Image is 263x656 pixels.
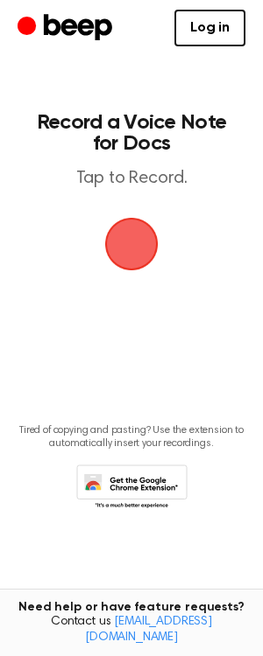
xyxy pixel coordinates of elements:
h1: Record a Voice Note for Docs [32,112,231,154]
button: Beep Logo [105,218,158,270]
a: Beep [18,11,117,45]
a: Log in [174,10,245,46]
span: Contact us [11,615,252,646]
p: Tap to Record. [32,168,231,190]
a: [EMAIL_ADDRESS][DOMAIN_NAME] [85,616,212,644]
p: Tired of copying and pasting? Use the extension to automatically insert your recordings. [14,424,249,450]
